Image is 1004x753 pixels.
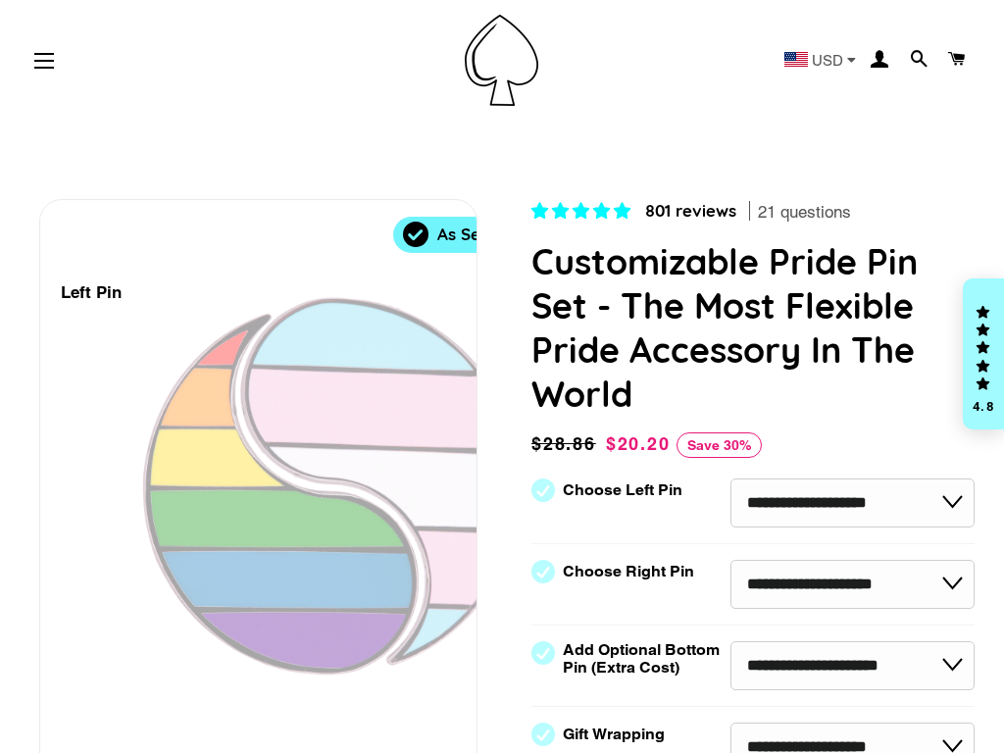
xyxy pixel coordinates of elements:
[563,481,682,499] label: Choose Left Pin
[645,200,736,221] span: 801 reviews
[758,201,851,225] span: 21 questions
[606,433,671,454] span: $20.20
[963,278,1004,429] div: Click to open Judge.me floating reviews tab
[531,201,635,221] span: 4.83 stars
[563,726,665,743] label: Gift Wrapping
[972,400,995,413] div: 4.8
[465,15,538,106] img: Pin-Ace
[563,641,728,677] label: Add Optional Bottom Pin (Extra Cost)
[563,563,694,580] label: Choose Right Pin
[812,53,843,68] span: USD
[677,432,762,458] span: Save 30%
[531,430,601,458] span: $28.86
[531,239,975,416] h1: Customizable Pride Pin Set - The Most Flexible Pride Accessory In The World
